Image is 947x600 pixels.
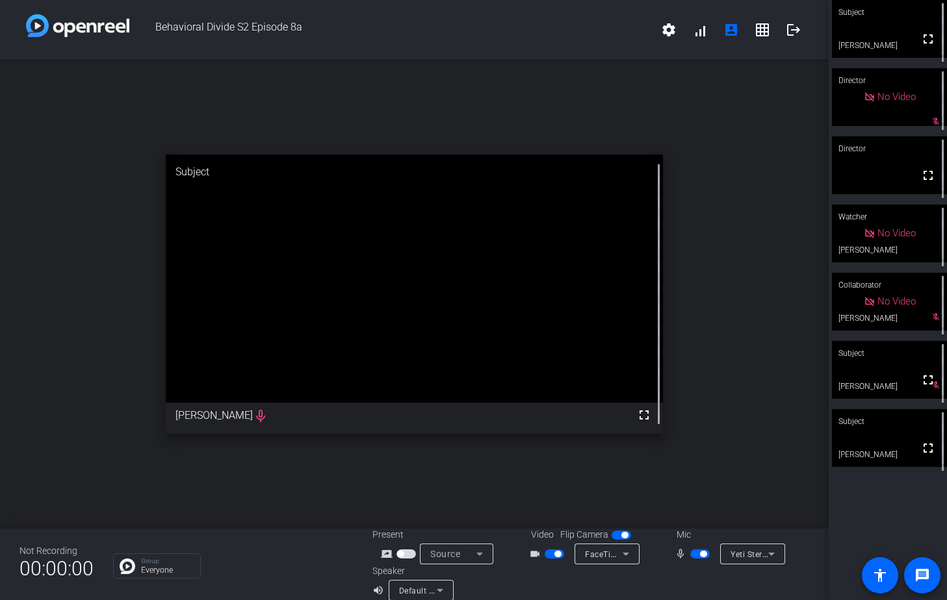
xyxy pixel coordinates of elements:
[26,14,129,37] img: white-gradient.svg
[585,549,718,559] span: FaceTime HD Camera (3A71:F4B5)
[755,22,770,38] mat-icon: grid_on
[141,558,194,564] p: Group
[731,549,868,559] span: Yeti Stereo Microphone (046d:0ab7)
[372,528,502,542] div: Present
[166,155,663,190] div: Subject
[832,409,947,434] div: Subject
[19,553,94,584] span: 00:00:00
[832,205,947,229] div: Watcher
[399,585,464,595] span: Default - AirPods
[661,22,677,38] mat-icon: settings
[129,14,653,45] span: Behavioral Divide S2 Episode 8a
[832,136,947,161] div: Director
[877,295,916,307] span: No Video
[920,372,936,388] mat-icon: fullscreen
[723,22,739,38] mat-icon: account_box
[381,546,396,562] mat-icon: screen_share_outline
[832,273,947,297] div: Collaborator
[19,544,94,558] div: Not Recording
[430,549,460,559] span: Source
[832,341,947,366] div: Subject
[684,14,716,45] button: signal_cellular_alt
[531,528,554,542] span: Video
[664,528,794,542] div: Mic
[920,31,936,47] mat-icon: fullscreen
[675,546,690,562] mat-icon: mic_none
[877,91,916,103] span: No Video
[872,568,888,583] mat-icon: accessibility
[372,564,450,578] div: Speaker
[920,440,936,456] mat-icon: fullscreen
[560,528,608,542] span: Flip Camera
[920,168,936,183] mat-icon: fullscreen
[915,568,930,583] mat-icon: message
[529,546,545,562] mat-icon: videocam_outline
[120,558,135,574] img: Chat Icon
[832,68,947,93] div: Director
[141,566,194,574] p: Everyone
[372,582,388,598] mat-icon: volume_up
[636,407,652,423] mat-icon: fullscreen
[786,22,801,38] mat-icon: logout
[877,227,916,239] span: No Video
